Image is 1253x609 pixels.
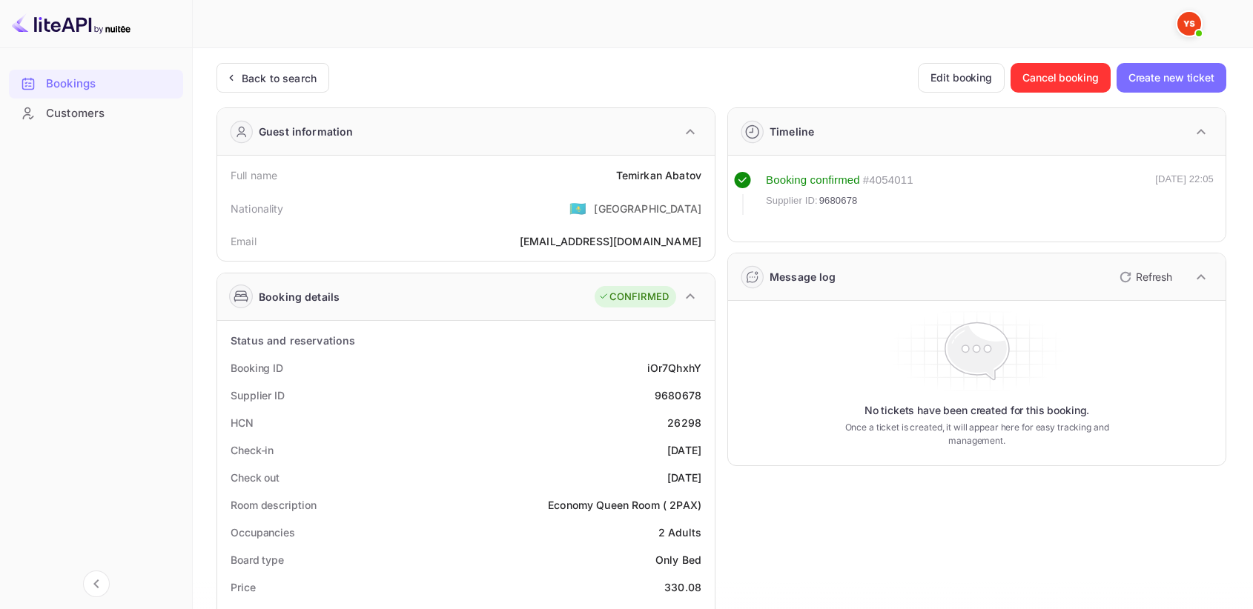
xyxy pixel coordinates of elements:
[1111,265,1178,289] button: Refresh
[1177,12,1201,36] img: Yandex Support
[1117,63,1226,93] button: Create new ticket
[231,333,355,348] div: Status and reservations
[231,167,277,183] div: Full name
[918,63,1005,93] button: Edit booking
[667,415,701,430] div: 26298
[819,193,858,208] span: 9680678
[667,442,701,458] div: [DATE]
[658,525,701,540] div: 2 Adults
[259,289,340,304] div: Booking details
[259,124,354,139] div: Guest information
[231,579,256,595] div: Price
[231,525,295,540] div: Occupancies
[598,290,669,304] div: CONFIRMED
[770,124,814,139] div: Timeline
[9,70,183,97] a: Bookings
[664,579,701,595] div: 330.08
[1136,269,1172,284] p: Refresh
[569,195,586,222] span: United States
[548,497,701,513] div: Economy Queen Room ( 2PAX)
[231,415,254,430] div: HCN
[231,497,316,513] div: Room description
[863,172,913,189] div: # 4054011
[231,470,280,485] div: Check out
[770,269,836,284] div: Message log
[655,387,701,403] div: 9680678
[864,403,1090,418] p: No tickets have been created for this booking.
[231,387,285,403] div: Supplier ID
[655,552,701,568] div: Only Bed
[231,233,257,249] div: Email
[667,470,701,485] div: [DATE]
[242,70,317,86] div: Back to search
[1011,63,1111,93] button: Cancel booking
[12,12,130,36] img: LiteAPI logo
[616,167,701,183] div: Temirkan Abatov
[766,172,860,189] div: Booking confirmed
[843,421,1110,447] p: Once a ticket is created, it will appear here for easy tracking and management.
[46,76,176,93] div: Bookings
[231,360,283,376] div: Booking ID
[9,99,183,128] div: Customers
[1155,172,1214,215] div: [DATE] 22:05
[647,360,701,376] div: iOr7QhxhY
[46,105,176,122] div: Customers
[766,193,818,208] span: Supplier ID:
[231,442,274,458] div: Check-in
[9,70,183,99] div: Bookings
[231,201,284,216] div: Nationality
[594,201,701,216] div: [GEOGRAPHIC_DATA]
[231,552,284,568] div: Board type
[83,570,110,597] button: Collapse navigation
[520,233,701,249] div: [EMAIL_ADDRESS][DOMAIN_NAME]
[9,99,183,127] a: Customers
